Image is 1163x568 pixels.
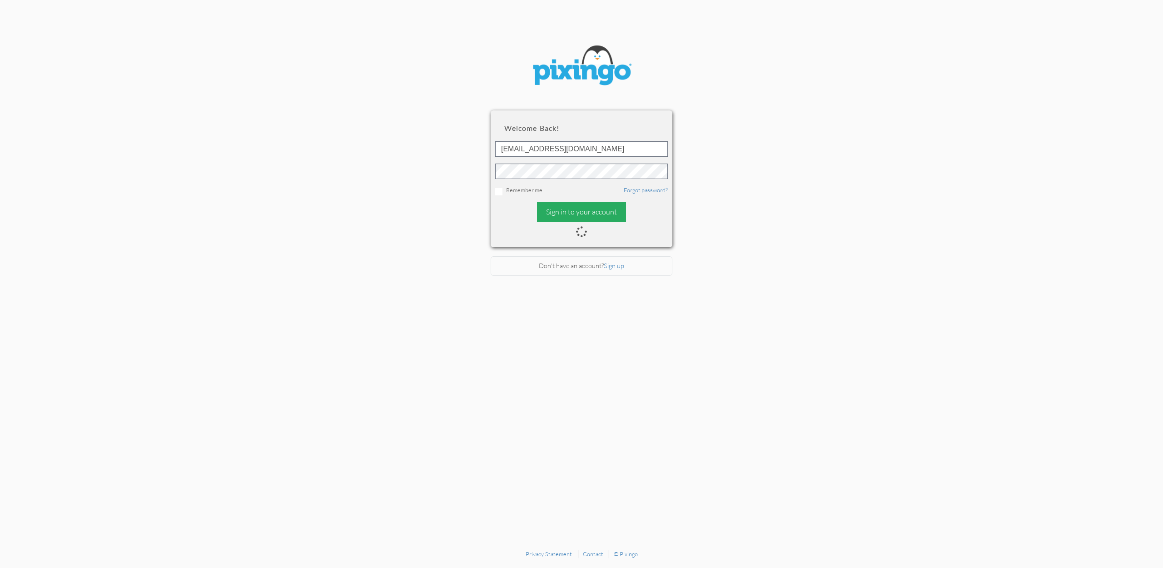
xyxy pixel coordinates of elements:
h2: Welcome back! [504,124,659,132]
div: Don't have an account? [491,256,672,276]
a: Contact [583,550,603,558]
a: Privacy Statement [526,550,572,558]
img: pixingo logo [527,41,636,92]
div: Remember me [495,186,668,195]
a: Forgot password? [624,186,668,194]
input: ID or Email [495,141,668,157]
a: Sign up [604,262,624,269]
div: Sign in to your account [537,202,626,222]
a: © Pixingo [614,550,638,558]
